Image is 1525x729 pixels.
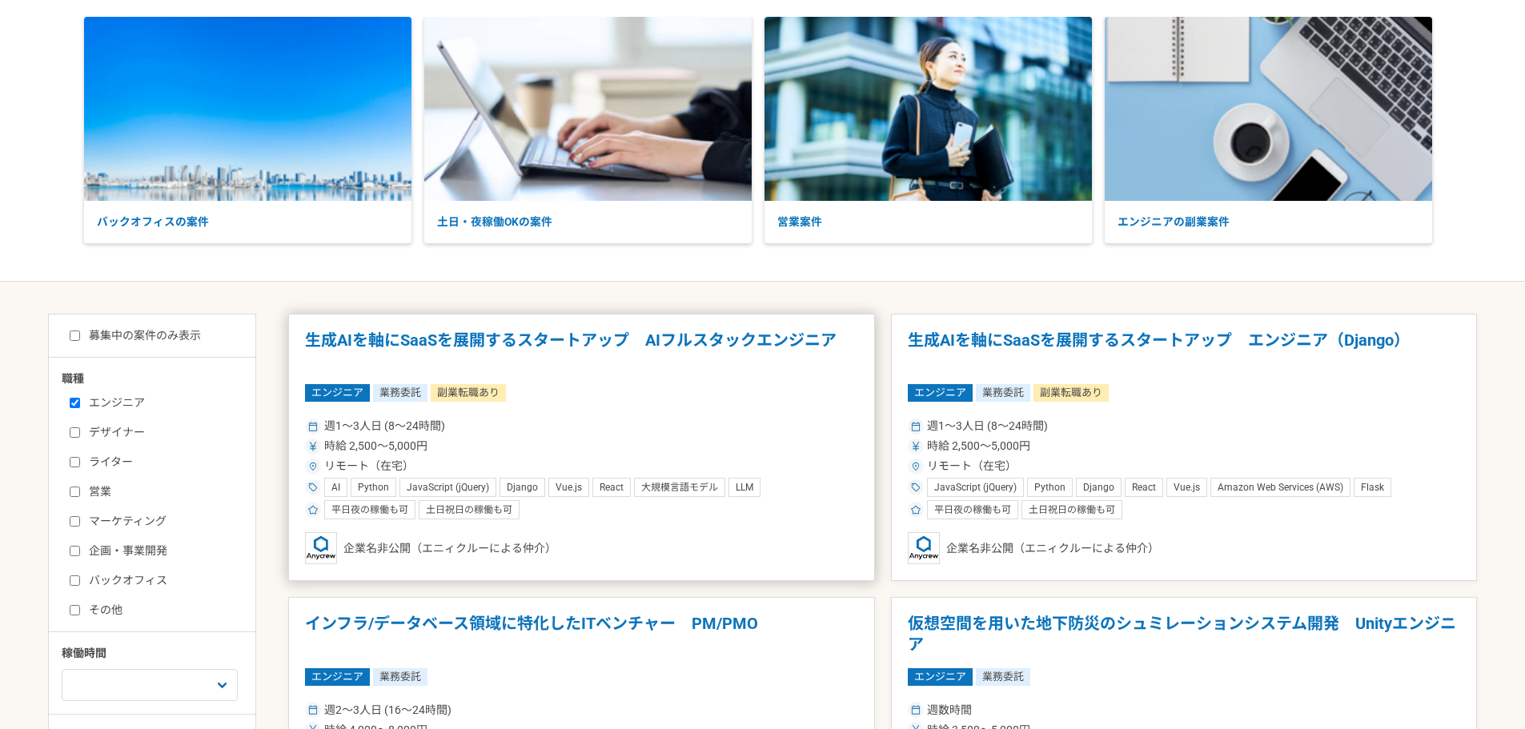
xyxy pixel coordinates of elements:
[976,384,1030,402] span: 業務委託
[324,418,445,435] span: 週1〜3人日 (8〜24時間)
[324,458,414,475] span: リモート（在宅）
[308,505,318,515] img: ico_star-c4f7eedc.svg
[600,482,624,495] span: React
[927,500,1018,519] div: 平日夜の稼働も可
[911,505,921,515] img: ico_star-c4f7eedc.svg
[308,442,318,451] img: ico_currency_yen-76ea2c4c.svg
[305,532,858,564] div: 企業名非公開（エニィクルーによる仲介）
[308,422,318,431] img: ico_calendar-4541a85f.svg
[641,482,718,495] span: 大規模言語モデル
[1033,384,1109,402] span: 副業転職あり
[911,483,921,492] img: ico_tag-f97210f0.svg
[70,572,254,589] label: バックオフィス
[419,500,520,519] div: 土日祝日の稼働も可
[305,330,858,371] h1: 生成AIを軸にSaaSを展開するスタートアップ AIフルスタックエンジニア
[431,384,506,402] span: 副業転職あり
[70,516,80,527] input: マーケティング
[305,384,370,402] span: エンジニア
[70,487,80,497] input: 営業
[331,482,340,495] span: AI
[911,442,921,451] img: ico_currency_yen-76ea2c4c.svg
[70,327,201,344] label: 募集中の案件のみ表示
[308,483,318,492] img: ico_tag-f97210f0.svg
[70,395,254,411] label: エンジニア
[70,605,80,615] input: その他
[908,532,1461,564] div: 企業名非公開（エニィクルーによる仲介）
[62,372,84,385] span: 職種
[84,17,411,201] img: Rectangle_160_3.png
[765,201,1092,243] p: 営業案件
[1174,482,1200,495] span: Vue.js
[373,668,427,686] span: 業務委託
[358,482,389,495] span: Python
[976,668,1030,686] span: 業務委託
[765,17,1092,201] img: Rectangle_160_4.png
[324,702,451,719] span: 週2〜3人日 (16〜24時間)
[305,668,370,686] span: エンジニア
[70,543,254,559] label: 企画・事業開発
[908,614,1461,655] h1: 仮想空間を用いた地下防災のシュミレーションシステム開発 Unityエンジニア
[70,546,80,556] input: 企画・事業開発
[84,201,411,243] p: バックオフィスの案件
[927,418,1048,435] span: 週1〜3人日 (8〜24時間)
[1218,482,1343,495] span: Amazon Web Services (AWS)
[84,17,411,244] a: バックオフィスの案件
[1083,482,1114,495] span: Django
[373,384,427,402] span: 業務委託
[70,330,80,341] input: 募集中の案件のみ表示
[1361,482,1384,495] span: Flask
[1105,17,1432,201] img: Rectangle_160_2.png
[70,398,80,408] input: エンジニア
[70,457,80,467] input: ライター
[305,532,337,564] img: logo_text_blue_01.png
[556,482,582,495] span: Vue.js
[911,422,921,431] img: ico_calendar-4541a85f.svg
[308,462,318,471] img: ico_location_pin-352ac629.svg
[1105,17,1432,244] a: エンジニアの副業案件
[70,427,80,438] input: デザイナー
[765,17,1092,244] a: 営業案件
[305,614,858,655] h1: インフラ/データベース領域に特化したITベンチャー PM/PMO
[934,482,1017,495] span: JavaScript (jQuery)
[507,482,538,495] span: Django
[308,705,318,715] img: ico_calendar-4541a85f.svg
[62,647,106,660] span: 稼働時間
[70,513,254,530] label: マーケティング
[1105,201,1432,243] p: エンジニアの副業案件
[424,17,752,201] img: Rectangle_160.png
[70,454,254,471] label: ライター
[70,483,254,500] label: 営業
[908,330,1461,371] h1: 生成AIを軸にSaaSを展開するスタートアップ エンジニア（Django）
[911,462,921,471] img: ico_location_pin-352ac629.svg
[70,424,254,441] label: デザイナー
[1021,500,1122,519] div: 土日祝日の稼働も可
[324,500,415,519] div: 平日夜の稼働も可
[908,532,940,564] img: logo_text_blue_01.png
[908,384,973,402] span: エンジニア
[927,702,972,719] span: 週数時間
[1034,482,1065,495] span: Python
[736,482,753,495] span: LLM
[927,458,1017,475] span: リモート（在宅）
[424,201,752,243] p: 土日・夜稼働OKの案件
[911,705,921,715] img: ico_calendar-4541a85f.svg
[424,17,752,244] a: 土日・夜稼働OKの案件
[70,602,254,619] label: その他
[324,438,427,455] span: 時給 2,500〜5,000円
[908,668,973,686] span: エンジニア
[407,482,489,495] span: JavaScript (jQuery)
[927,438,1030,455] span: 時給 2,500〜5,000円
[70,575,80,586] input: バックオフィス
[1132,482,1156,495] span: React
